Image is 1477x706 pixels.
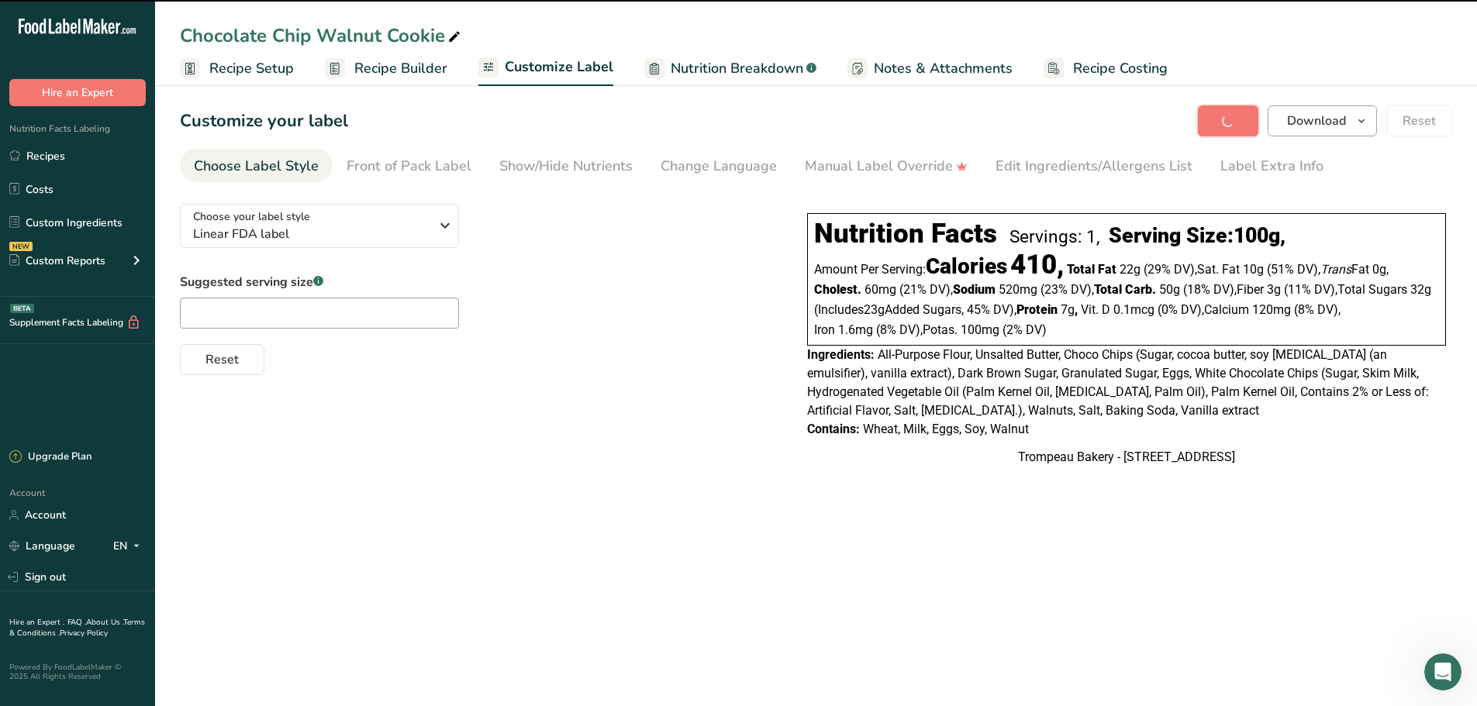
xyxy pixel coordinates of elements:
button: Reset [180,344,264,375]
span: , [1195,262,1197,277]
span: ‏(11% DV) [1284,282,1337,297]
span: , [920,322,923,337]
h1: Customize your label [180,108,348,134]
span: 50g [1159,282,1180,297]
a: Privacy Policy [60,628,108,639]
span: Cholest. [814,282,861,297]
span: , [1386,262,1389,277]
span: ‏45% DV) [967,302,1016,317]
span: 32g [1410,282,1431,297]
span: , [961,302,964,317]
a: Recipe Setup [180,51,294,86]
span: Protein [1016,302,1058,317]
a: Recipe Builder [325,51,447,86]
div: Show/Hide Nutrients [499,156,633,177]
span: 10g [1243,262,1264,277]
a: Customize Label [478,50,613,87]
span: 1.6mg [838,322,873,337]
span: Contains: [807,422,860,436]
span: All-Purpose Flour, Unsalted Butter, Choco Chips (Sugar, cocoa butter, soy [MEDICAL_DATA] (an emul... [807,347,1429,418]
span: , [1335,282,1337,297]
span: 120mg [1252,302,1291,317]
span: Total Carb. [1094,282,1156,297]
a: Recipe Costing [1044,51,1168,86]
a: Language [9,532,75,560]
span: 60mg [864,282,896,297]
span: 3g [1267,282,1281,297]
button: Choose your label style Linear FDA label [180,204,459,248]
div: BETA [10,304,34,313]
span: Iron [814,322,835,337]
span: 520mg [999,282,1037,297]
span: Calories [926,253,1007,279]
div: Label Extra Info [1220,156,1323,177]
span: ‏(29% DV) [1144,262,1197,277]
div: Servings: 1, [1009,226,1099,247]
span: Customize Label [505,57,613,77]
span: Potas. [923,322,958,337]
span: Reset [205,350,239,369]
span: 7g [1061,302,1075,317]
span: Total Fat [1067,262,1116,277]
span: Fiber [1237,282,1264,297]
div: Custom Reports [9,253,105,269]
a: About Us . [86,617,123,628]
span: , [1318,262,1320,277]
span: Linear FDA label [193,225,430,243]
span: , [1014,302,1016,317]
span: , [1075,302,1078,317]
span: 23g [864,302,885,317]
div: Nutrition Facts [814,218,997,250]
span: 100mg [961,322,999,337]
span: , [1234,282,1237,297]
span: Notes & Attachments [874,58,1013,79]
a: FAQ . [67,617,86,628]
span: Calcium [1204,302,1249,317]
span: , [1338,302,1341,317]
div: EN [113,537,146,556]
span: Download [1287,112,1346,130]
div: NEW [9,242,33,251]
button: Hire an Expert [9,79,146,106]
span: 0g [1372,262,1386,277]
div: Amount Per Serving: [814,257,1064,278]
span: ‏(2% DV) [1002,322,1047,337]
span: ‏(0% DV) [1158,302,1204,317]
span: Recipe Setup [209,58,294,79]
span: 410, [1010,249,1064,281]
span: , [1092,282,1094,297]
div: Powered By FoodLabelMaker © 2025 All Rights Reserved [9,663,146,681]
span: ‏(21% DV) [899,282,953,297]
span: 100g [1234,223,1280,248]
span: Sat. Fat [1197,262,1240,277]
a: Hire an Expert . [9,617,64,628]
div: Manual Label Override [805,156,968,177]
span: Sodium [953,282,996,297]
span: Reset [1403,112,1436,130]
a: Notes & Attachments [847,51,1013,86]
span: Vit. D [1081,302,1110,317]
div: Front of Pack Label [347,156,471,177]
span: Nutrition Breakdown [671,58,803,79]
a: Nutrition Breakdown [644,51,816,86]
span: Recipe Builder [354,58,447,79]
span: ( [814,302,818,317]
span: , [951,282,953,297]
span: ‏(23% DV) [1040,282,1094,297]
div: Choose Label Style [194,156,319,177]
span: ‏(8% DV) [876,322,923,337]
div: Upgrade Plan [9,449,91,465]
span: Recipe Costing [1073,58,1168,79]
span: 0.1mcg [1113,302,1154,317]
span: Choose your label style [193,208,310,225]
span: Ingredients: [807,347,875,362]
span: ‏(51% DV) [1267,262,1320,277]
span: ‏(18% DV) [1183,282,1237,297]
span: Total Sugars [1337,282,1407,297]
span: ‏(8% DV) [1294,302,1341,317]
span: Fat [1320,262,1369,277]
div: Chocolate Chip Walnut Cookie [180,22,464,50]
span: , [1202,302,1204,317]
button: Download [1268,105,1377,136]
span: Wheat, Milk, Eggs, Soy, Walnut [863,422,1029,436]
